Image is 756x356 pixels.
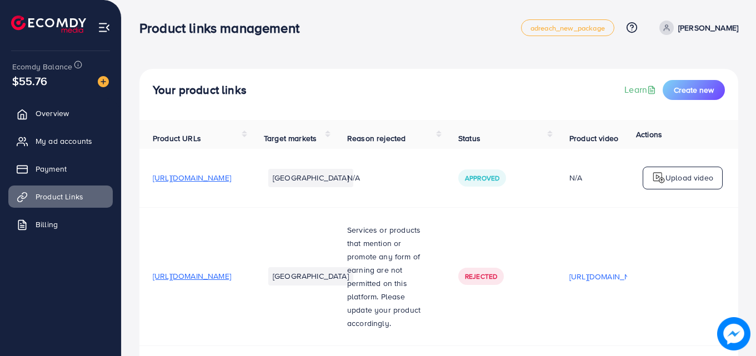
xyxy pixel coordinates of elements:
[36,108,69,119] span: Overview
[569,270,648,283] p: [URL][DOMAIN_NAME]
[36,136,92,147] span: My ad accounts
[665,171,713,184] p: Upload video
[717,317,750,350] img: image
[8,213,113,235] a: Billing
[674,84,714,96] span: Create new
[569,133,618,144] span: Product video
[153,172,231,183] span: [URL][DOMAIN_NAME]
[98,21,111,34] img: menu
[8,102,113,124] a: Overview
[465,272,497,281] span: Rejected
[8,158,113,180] a: Payment
[521,19,614,36] a: adreach_new_package
[153,83,247,97] h4: Your product links
[347,172,360,183] span: N/A
[153,270,231,282] span: [URL][DOMAIN_NAME]
[347,133,405,144] span: Reason rejected
[12,73,47,89] span: $55.76
[36,219,58,230] span: Billing
[530,24,605,32] span: adreach_new_package
[11,16,86,33] img: logo
[663,80,725,100] button: Create new
[8,185,113,208] a: Product Links
[652,171,665,184] img: logo
[98,76,109,87] img: image
[264,133,317,144] span: Target markets
[36,191,83,202] span: Product Links
[655,21,738,35] a: [PERSON_NAME]
[12,61,72,72] span: Ecomdy Balance
[268,169,353,187] li: [GEOGRAPHIC_DATA]
[636,129,662,140] span: Actions
[465,173,499,183] span: Approved
[458,133,480,144] span: Status
[678,21,738,34] p: [PERSON_NAME]
[624,83,658,96] a: Learn
[36,163,67,174] span: Payment
[268,267,353,285] li: [GEOGRAPHIC_DATA]
[569,172,648,183] div: N/A
[139,20,308,36] h3: Product links management
[153,133,201,144] span: Product URLs
[347,223,432,330] p: Services or products that mention or promote any form of earning are not permitted on this platfo...
[8,130,113,152] a: My ad accounts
